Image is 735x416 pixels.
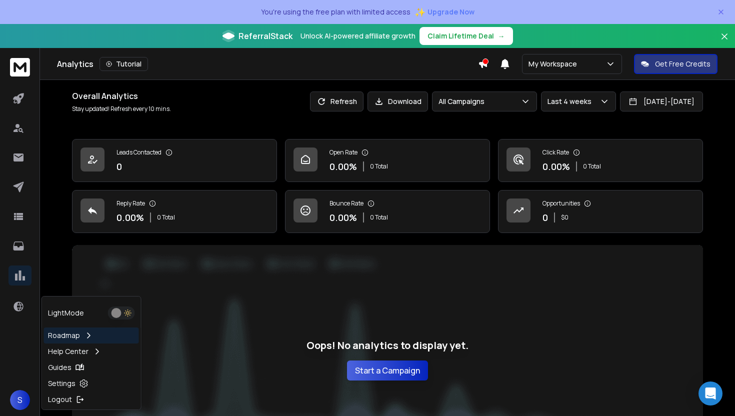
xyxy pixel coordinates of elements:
[157,213,175,221] p: 0 Total
[561,213,568,221] p: $ 0
[718,30,731,54] button: Close banner
[116,159,122,173] p: 0
[414,2,474,22] button: ✨Upgrade Now
[498,139,703,182] a: Click Rate0.00%0 Total
[347,360,428,380] button: Start a Campaign
[48,394,72,404] p: Logout
[698,381,722,405] div: Open Intercom Messenger
[542,159,570,173] p: 0.00 %
[116,210,144,224] p: 0.00 %
[427,7,474,17] span: Upgrade Now
[72,90,171,102] h1: Overall Analytics
[72,105,171,113] p: Stay updated! Refresh every 10 mins.
[310,91,363,111] button: Refresh
[388,96,421,106] p: Download
[542,210,548,224] p: 0
[634,54,717,74] button: Get Free Credits
[370,213,388,221] p: 0 Total
[542,148,569,156] p: Click Rate
[498,31,505,41] span: →
[329,210,357,224] p: 0.00 %
[10,390,30,410] button: S
[620,91,703,111] button: [DATE]-[DATE]
[48,346,88,356] p: Help Center
[329,148,357,156] p: Open Rate
[48,308,84,318] p: Light Mode
[48,330,80,340] p: Roadmap
[57,57,478,71] div: Analytics
[48,362,71,372] p: Guides
[367,91,428,111] button: Download
[330,96,357,106] p: Refresh
[329,199,363,207] p: Bounce Rate
[72,190,277,233] a: Reply Rate0.00%0 Total
[542,199,580,207] p: Opportunities
[438,96,488,106] p: All Campaigns
[72,139,277,182] a: Leads Contacted0
[306,338,468,380] div: Oops! No analytics to display yet.
[655,59,710,69] p: Get Free Credits
[285,190,490,233] a: Bounce Rate0.00%0 Total
[370,162,388,170] p: 0 Total
[238,30,292,42] span: ReferralStack
[419,27,513,45] button: Claim Lifetime Deal→
[116,199,145,207] p: Reply Rate
[44,359,139,375] a: Guides
[44,375,139,391] a: Settings
[329,159,357,173] p: 0.00 %
[300,31,415,41] p: Unlock AI-powered affiliate growth
[99,57,148,71] button: Tutorial
[261,7,410,17] p: You're using the free plan with limited access
[44,327,139,343] a: Roadmap
[528,59,581,69] p: My Workspace
[498,190,703,233] a: Opportunities0$0
[44,343,139,359] a: Help Center
[547,96,595,106] p: Last 4 weeks
[116,148,161,156] p: Leads Contacted
[48,378,75,388] p: Settings
[583,162,601,170] p: 0 Total
[414,5,425,19] span: ✨
[285,139,490,182] a: Open Rate0.00%0 Total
